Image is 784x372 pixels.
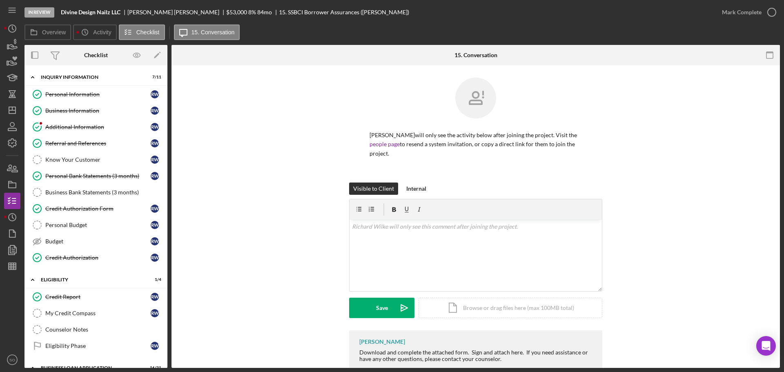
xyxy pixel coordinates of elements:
div: Additional Information [45,124,151,130]
div: R W [151,156,159,164]
div: $53,000 [226,9,247,16]
text: SO [9,358,15,362]
a: Referral and ReferencesRW [29,135,163,151]
div: R W [151,342,159,350]
div: 84 mo [257,9,272,16]
div: Business Information [45,107,151,114]
div: R W [151,254,159,262]
a: Personal BudgetRW [29,217,163,233]
div: Mark Complete [722,4,762,20]
label: 15. Conversation [192,29,235,36]
div: R W [151,139,159,147]
div: R W [151,172,159,180]
a: people page [370,140,400,147]
div: Credit Authorization [45,254,151,261]
div: Checklist [84,52,108,58]
div: Personal Information [45,91,151,98]
button: Activity [73,25,116,40]
label: Activity [93,29,111,36]
div: 16 / 31 [147,365,161,370]
a: Business InformationRW [29,102,163,119]
div: In Review [24,7,54,18]
div: R W [151,221,159,229]
a: Personal InformationRW [29,86,163,102]
a: Personal Bank Statements (3 months)RW [29,168,163,184]
button: Mark Complete [714,4,780,20]
div: INQUIRY INFORMATION [41,75,141,80]
label: Overview [42,29,66,36]
div: 15. SSBCI Borrower Assurances ([PERSON_NAME]) [279,9,409,16]
a: Eligibility PhaseRW [29,338,163,354]
button: 15. Conversation [174,25,240,40]
button: Checklist [119,25,165,40]
div: Credit Report [45,294,151,300]
button: Overview [24,25,71,40]
div: BUSINESS LOAN APPLICATION [41,365,141,370]
div: 7 / 11 [147,75,161,80]
div: Budget [45,238,151,245]
div: Internal [406,183,426,195]
button: Visible to Client [349,183,398,195]
button: SO [4,352,20,368]
div: My Credit Compass [45,310,151,316]
div: Personal Budget [45,222,151,228]
div: R W [151,237,159,245]
div: R W [151,90,159,98]
div: Credit Authorization Form [45,205,151,212]
button: Internal [402,183,430,195]
label: Checklist [136,29,160,36]
a: Credit ReportRW [29,289,163,305]
div: [PERSON_NAME] [359,339,405,345]
a: Additional InformationRW [29,119,163,135]
b: Divine Design Nailz LLC [61,9,120,16]
div: R W [151,107,159,115]
div: R W [151,293,159,301]
p: [PERSON_NAME] will only see the activity below after joining the project. Visit the to resend a s... [370,131,582,158]
div: Counselor Notes [45,326,163,333]
div: Eligibility Phase [45,343,151,349]
a: Business Bank Statements (3 months) [29,184,163,200]
button: Save [349,298,414,318]
a: Know Your CustomerRW [29,151,163,168]
div: [PERSON_NAME] [PERSON_NAME] [127,9,226,16]
div: Business Bank Statements (3 months) [45,189,163,196]
div: Personal Bank Statements (3 months) [45,173,151,179]
div: ELIGIBILITY [41,277,141,282]
a: Credit AuthorizationRW [29,249,163,266]
a: Credit Authorization FormRW [29,200,163,217]
div: 15. Conversation [454,52,497,58]
a: Counselor Notes [29,321,163,338]
div: R W [151,309,159,317]
div: Visible to Client [353,183,394,195]
div: R W [151,123,159,131]
div: 1 / 4 [147,277,161,282]
div: Know Your Customer [45,156,151,163]
a: BudgetRW [29,233,163,249]
div: R W [151,205,159,213]
div: Save [376,298,388,318]
div: 8 % [248,9,256,16]
a: My Credit CompassRW [29,305,163,321]
div: Download and complete the attached form. Sign and attach here. If you need assistance or have any... [359,349,594,362]
div: Open Intercom Messenger [756,336,776,356]
div: Referral and References [45,140,151,147]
